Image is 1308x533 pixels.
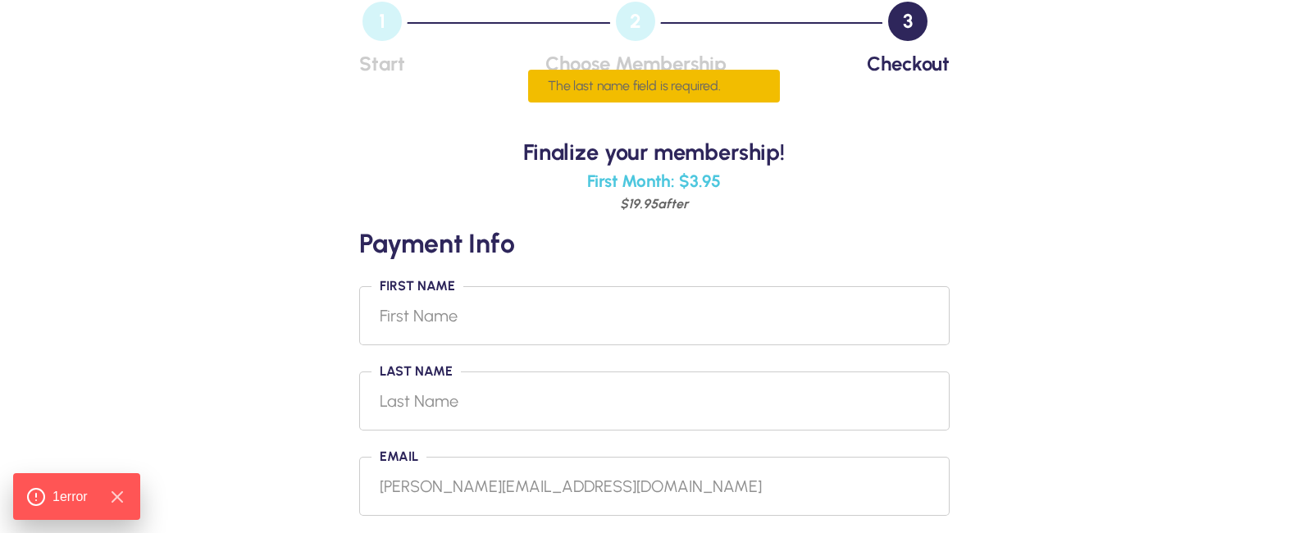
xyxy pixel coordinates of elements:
[359,227,950,260] h2: Payment Info
[888,2,927,41] div: 3
[867,54,950,74] p: Checkout
[371,280,463,293] label: First Name
[362,2,402,41] div: 1
[545,54,727,74] p: Choose Membership
[359,139,950,193] h3: Finalize your membership!
[747,80,760,93] img: close-icon.svg
[359,54,405,74] p: Start
[371,450,426,463] label: Email
[587,171,721,191] span: First Month: $ 3.95
[359,286,950,345] input: First Name
[371,365,461,378] label: Last Name
[359,371,950,430] input: Last Name
[616,2,655,41] div: 2
[359,194,950,215] p: $ 19.95 after
[359,457,950,516] input: Email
